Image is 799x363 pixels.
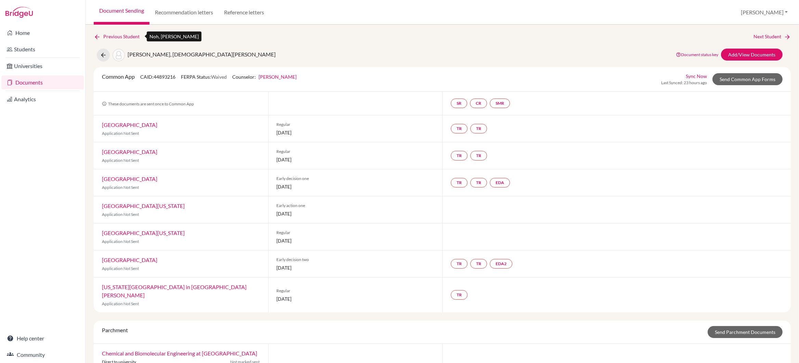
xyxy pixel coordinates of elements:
a: SMR [490,99,510,108]
span: Application Not Sent [102,239,139,244]
a: Community [1,348,84,362]
a: Sync Now [686,73,707,80]
a: Chemical and Biomolecular Engineering at [GEOGRAPHIC_DATA] [102,350,257,356]
a: Universities [1,59,84,73]
a: TR [470,178,487,187]
span: Application Not Sent [102,301,139,306]
a: [GEOGRAPHIC_DATA] [102,148,157,155]
a: Documents [1,76,84,89]
a: Help center [1,332,84,345]
a: Send Parchment Documents [708,326,783,338]
a: EDA2 [490,259,512,269]
a: Analytics [1,92,84,106]
a: [GEOGRAPHIC_DATA] [102,121,157,128]
span: Regular [277,230,434,236]
span: FERPA Status: [181,74,227,80]
span: Early decision two [277,257,434,263]
a: TR [451,290,468,300]
span: Last Synced: 23 hours ago [661,80,707,86]
a: TR [470,151,487,160]
span: [PERSON_NAME], [DEMOGRAPHIC_DATA][PERSON_NAME] [128,51,276,57]
span: [DATE] [277,237,434,244]
a: [GEOGRAPHIC_DATA][US_STATE] [102,230,185,236]
span: Common App [102,73,135,80]
a: TR [470,259,487,269]
a: [PERSON_NAME] [259,74,297,80]
a: Send Common App Forms [712,73,783,85]
a: [GEOGRAPHIC_DATA] [102,257,157,263]
span: Early action one [277,203,434,209]
span: Regular [277,288,434,294]
a: TR [451,124,468,133]
a: Next Student [754,33,791,40]
span: [DATE] [277,295,434,302]
span: Waived [211,74,227,80]
span: [DATE] [277,264,434,271]
span: Regular [277,148,434,155]
span: CAID: 44893216 [140,74,175,80]
button: [PERSON_NAME] [738,6,791,19]
span: Application Not Sent [102,212,139,217]
div: Noh, [PERSON_NAME] [147,31,201,41]
span: Application Not Sent [102,266,139,271]
span: [DATE] [277,156,434,163]
a: CR [470,99,487,108]
span: Regular [277,121,434,128]
a: TR [470,124,487,133]
a: EDA [490,178,510,187]
img: Bridge-U [5,7,33,18]
a: [US_STATE][GEOGRAPHIC_DATA] in [GEOGRAPHIC_DATA][PERSON_NAME] [102,284,247,298]
a: SR [451,99,467,108]
span: [DATE] [277,183,434,190]
span: Application Not Sent [102,185,139,190]
span: These documents are sent once to Common App [102,101,194,106]
span: Counselor: [232,74,297,80]
a: Add/View Documents [721,49,783,61]
span: [DATE] [277,210,434,217]
a: Students [1,42,84,56]
span: [DATE] [277,129,434,136]
a: [GEOGRAPHIC_DATA] [102,176,157,182]
a: TR [451,178,468,187]
span: Early decision one [277,176,434,182]
a: [GEOGRAPHIC_DATA][US_STATE] [102,203,185,209]
a: TR [451,151,468,160]
a: Home [1,26,84,40]
span: Application Not Sent [102,158,139,163]
span: Application Not Sent [102,131,139,136]
a: TR [451,259,468,269]
a: Previous Student [94,33,145,40]
a: Document status key [676,52,718,57]
span: Parchment [102,327,128,333]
